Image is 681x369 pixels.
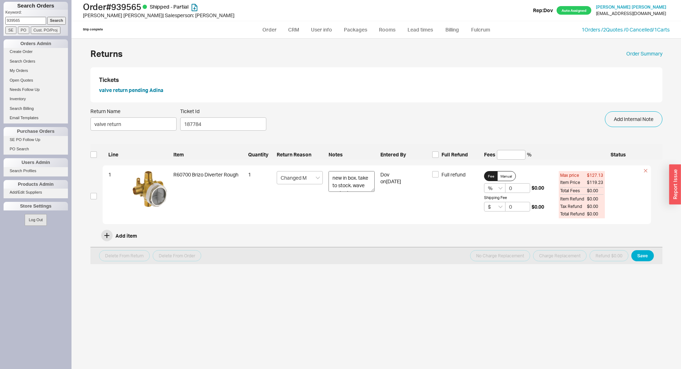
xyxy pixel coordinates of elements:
[4,167,68,175] a: Search Profiles
[316,176,320,179] svg: open menu
[4,180,68,189] div: Products Admin
[560,187,587,195] span: Total Fees
[83,28,103,31] div: Ship complete
[533,250,587,261] button: Charge Replacement
[248,171,271,219] div: 1
[173,151,242,158] span: Item
[90,108,177,115] span: Return Name
[484,195,553,200] div: Shipping Fee
[306,23,337,36] a: User info
[611,151,645,158] span: Status
[605,111,662,127] button: Add Internal Note
[374,23,401,36] a: Rooms
[329,151,375,158] span: Notes
[4,86,68,93] a: Needs Follow Up
[440,23,465,36] a: Billing
[105,252,144,260] span: Delete From Return
[99,250,150,261] button: Delete From Return
[180,117,266,131] input: Ticket Id
[257,23,282,36] a: Order
[4,67,68,74] a: My Orders
[500,173,512,179] span: Manual
[498,187,503,190] svg: open menu
[380,171,426,219] div: Dov
[476,252,524,260] span: No Charge Replacement
[432,171,439,178] input: Full refund
[637,252,648,260] span: Save
[441,151,468,158] span: Full Refund
[47,17,66,24] input: Search
[4,58,68,65] a: Search Orders
[101,230,137,241] button: Add item
[532,184,544,191] span: $0.00
[277,171,323,184] input: Select Return Reason
[614,115,653,123] span: Add Internal Note
[488,173,494,179] span: Fee
[587,211,603,217] span: $0.00
[557,6,591,15] span: Auto Assigned
[484,183,505,193] input: Select...
[560,196,587,202] span: Item Refund
[587,180,603,186] span: $119.23
[626,50,662,57] a: Order Summary
[466,23,495,36] a: Fulcrum
[4,95,68,103] a: Inventory
[4,48,68,55] a: Create Order
[484,202,505,212] input: Select...
[90,49,123,58] h1: Returns
[90,117,177,131] input: Return Name
[587,204,603,210] span: $0.00
[18,26,29,34] input: PO
[159,252,195,260] span: Delete From Order
[83,2,342,12] h1: Order # 939565
[432,151,439,158] input: Full Refund
[25,214,46,226] button: Log Out
[132,171,168,207] img: R60700-B1_ainkck
[560,173,587,179] span: Max price
[596,5,666,10] a: [PERSON_NAME] [PERSON_NAME]
[329,171,375,192] textarea: new in box. take to stock. wave restock
[277,151,323,158] span: Return Reason
[533,7,553,14] div: Rep: Dov
[402,23,438,36] a: Lead times
[532,203,544,210] span: $0.00
[4,158,68,167] div: Users Admin
[4,77,68,84] a: Open Quotes
[587,173,603,179] span: $127.13
[5,10,68,17] p: Keyword:
[527,151,532,158] span: %
[596,4,666,10] span: [PERSON_NAME] [PERSON_NAME]
[498,205,503,208] svg: open menu
[560,180,587,186] span: Item Price
[108,171,126,219] div: 1
[380,178,426,185] div: on [DATE]
[180,108,266,115] span: Ticket Id
[484,151,495,158] span: Fees
[99,76,654,84] div: Tickets
[173,171,242,219] div: R60700 Brizo Diverter Rough
[99,87,163,94] button: valve return pending Adina
[596,11,666,16] div: [EMAIL_ADDRESS][DOMAIN_NAME]
[5,26,16,34] input: SE
[596,252,622,260] span: Refund
[4,189,68,196] a: Add/Edit Suppliers
[283,23,304,36] a: CRM
[4,136,68,144] a: SE PO Follow Up
[611,252,622,260] span: $0.00
[560,211,587,217] span: Total Refund
[582,26,652,33] a: 1Orders /2Quotes /0 Cancelled
[248,151,271,158] span: Quantity
[652,26,670,33] a: /1Carts
[4,105,68,112] a: Search Billing
[4,2,68,10] h1: Search Orders
[31,26,60,34] input: Cust. PO/Proj
[589,250,628,261] button: Refund $0.00
[83,12,342,19] div: [PERSON_NAME] [PERSON_NAME] | Salesperson: [PERSON_NAME]
[631,250,654,261] button: Save
[150,4,188,10] span: Shipped - Partial
[539,252,581,260] span: Charge Replacement
[441,171,465,178] span: Full refund
[4,127,68,136] div: Purchase Orders
[4,145,68,153] a: PO Search
[10,87,40,92] span: Needs Follow Up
